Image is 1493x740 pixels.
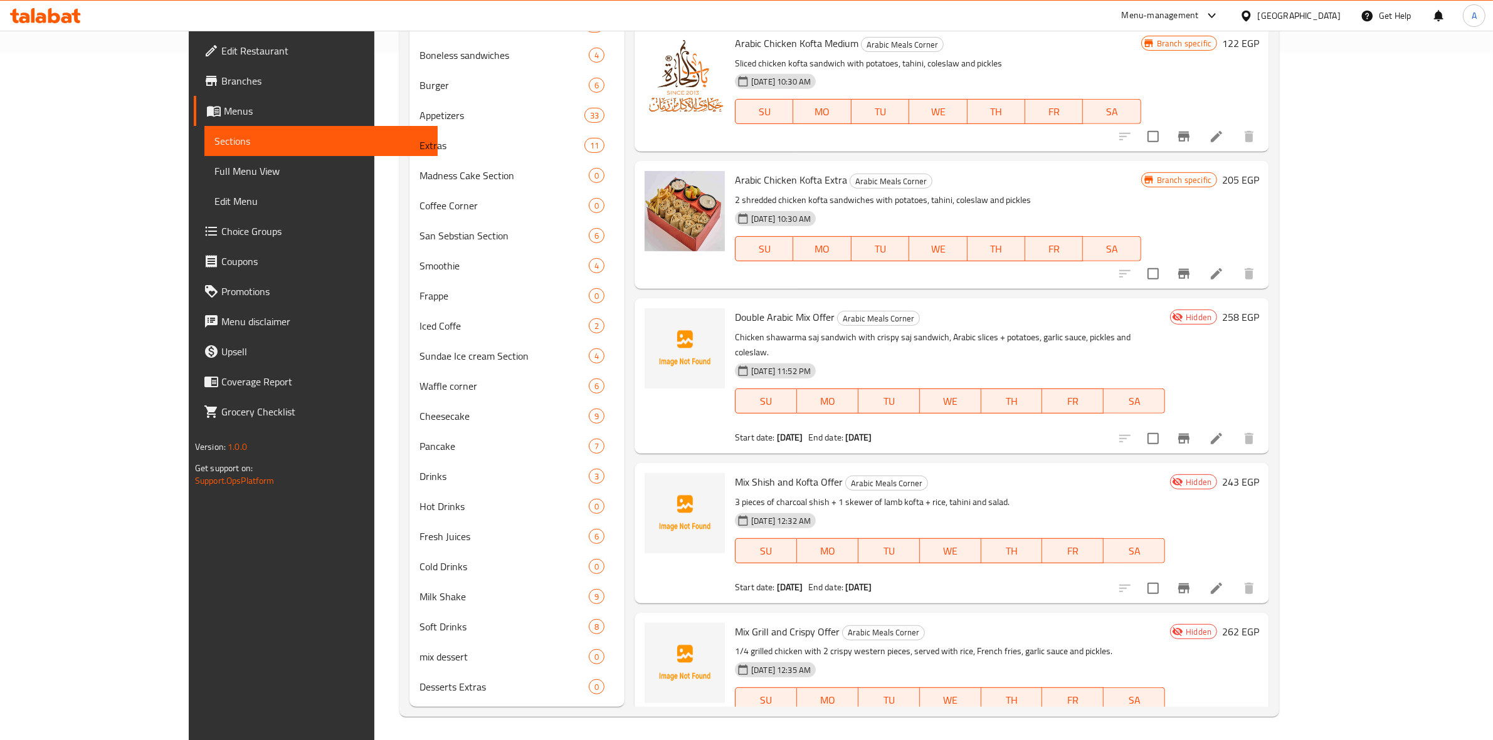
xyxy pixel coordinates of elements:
[419,559,589,574] span: Cold Drinks
[802,691,853,709] span: MO
[589,318,604,333] div: items
[925,392,976,410] span: WE
[735,494,1165,510] p: 3 pieces of charcoal shish + 1 skewer of lamb kofta + rice, tahini and salad.
[419,649,589,664] div: mix dessert
[858,388,920,414] button: TU
[842,625,925,640] div: Arabic Meals Corner
[419,439,589,454] div: Pancake
[221,344,428,359] span: Upsell
[221,43,428,58] span: Edit Restaurant
[1088,240,1136,258] span: SA
[589,200,604,212] span: 0
[409,551,625,581] div: Cold Drinks0
[585,140,604,152] span: 11
[409,612,625,642] div: Soft Drinks8
[1025,236,1083,261] button: FR
[195,439,226,455] span: Version:
[793,236,851,261] button: MO
[409,40,625,70] div: Boneless sandwiches4
[1140,261,1166,287] span: Select to update
[589,679,604,694] div: items
[589,168,604,183] div: items
[741,542,792,560] span: SU
[419,138,584,153] span: Extras
[645,473,725,553] img: Mix Shish and Kofta Offer
[858,538,920,563] button: TU
[846,476,927,491] span: Arabic Meals Corner
[589,471,604,482] span: 3
[735,308,835,326] span: Double Arabic Mix Offer
[802,392,853,410] span: MO
[409,491,625,521] div: Hot Drinks0
[194,276,438,306] a: Promotions
[1140,123,1166,150] span: Select to update
[1047,691,1099,709] span: FR
[409,642,625,672] div: mix dessert0
[589,439,604,454] div: items
[419,378,589,393] div: Waffle corner
[1042,687,1104,712] button: FR
[409,311,625,341] div: Iced Coffe2
[419,619,589,634] div: Soft Drinks
[409,521,625,551] div: Fresh Juices6
[863,691,915,709] span: TU
[409,160,625,190] div: Madness Cake Section0
[735,622,840,641] span: Mix Grill and Crispy Offer
[808,579,843,595] span: End date:
[735,388,797,414] button: SU
[746,76,816,88] span: [DATE] 10:30 AM
[1258,9,1341,23] div: [GEOGRAPHIC_DATA]
[589,170,604,182] span: 0
[981,388,1043,414] button: TH
[1104,538,1165,563] button: SA
[589,350,604,362] span: 4
[589,228,604,243] div: items
[419,679,589,694] div: Desserts Extras
[735,34,858,53] span: Arabic Chicken Kofta Medium
[194,397,438,427] a: Grocery Checklist
[409,100,625,130] div: Appetizers33
[221,374,428,389] span: Coverage Report
[798,240,846,258] span: MO
[1169,573,1199,603] button: Branch-specific-item
[589,380,604,392] span: 6
[204,126,438,156] a: Sections
[735,579,775,595] span: Start date:
[1088,103,1136,121] span: SA
[973,240,1020,258] span: TH
[845,429,872,446] b: [DATE]
[221,73,428,88] span: Branches
[862,38,943,52] span: Arabic Meals Corner
[1083,236,1141,261] button: SA
[852,99,909,124] button: TU
[1047,542,1099,560] span: FR
[589,198,604,213] div: items
[214,194,428,209] span: Edit Menu
[1104,687,1165,712] button: SA
[1122,8,1199,23] div: Menu-management
[419,469,589,484] div: Drinks
[735,472,843,491] span: Mix Shish and Kofta Offer
[1234,424,1264,454] button: delete
[741,240,788,258] span: SU
[735,56,1141,71] p: Sliced ​​chicken kofta sandwich with potatoes, tahini, coleslaw and pickles
[419,409,589,424] span: Cheesecake
[419,258,589,273] span: Smoothie
[1181,476,1216,488] span: Hidden
[1169,122,1199,152] button: Branch-specific-item
[981,538,1043,563] button: TH
[735,99,793,124] button: SU
[194,336,438,367] a: Upsell
[194,216,438,246] a: Choice Groups
[589,649,604,664] div: items
[195,472,275,489] a: Support.OpsPlatform
[1104,388,1165,414] button: SA
[1222,34,1259,52] h6: 122 EGP
[808,429,843,446] span: End date:
[589,80,604,91] span: 6
[589,531,604,543] span: 6
[968,99,1025,124] button: TH
[986,691,1038,709] span: TH
[589,561,604,573] span: 0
